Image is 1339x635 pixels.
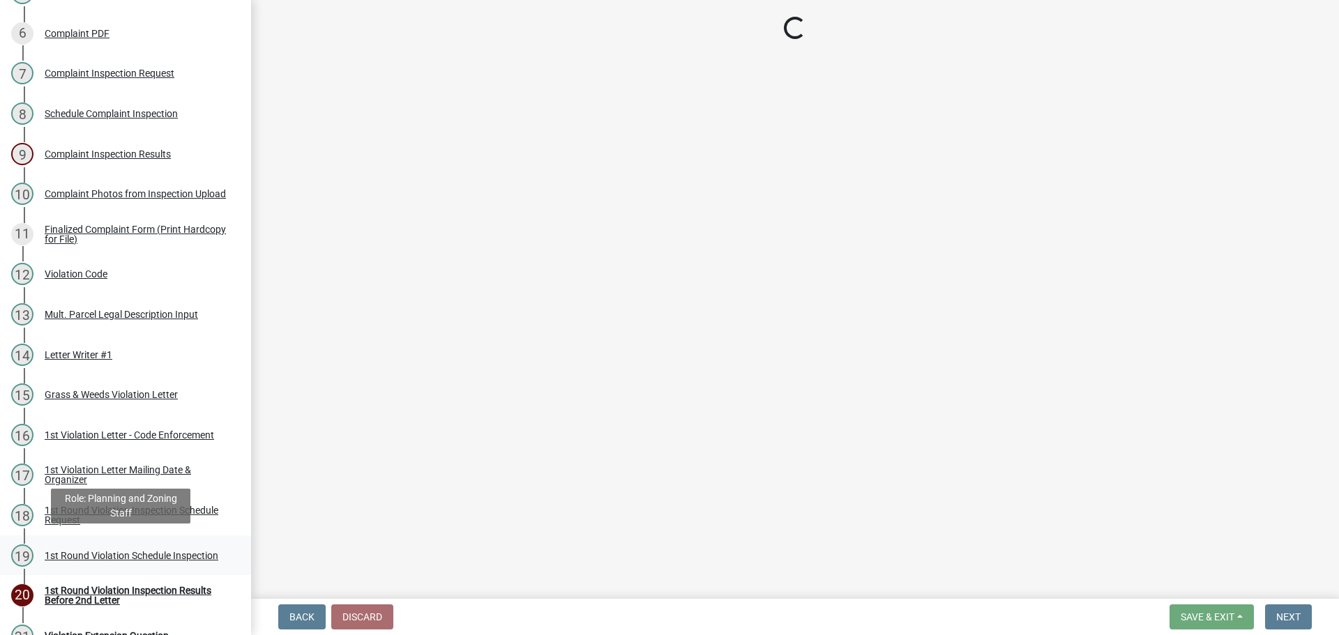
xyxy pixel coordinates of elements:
[45,390,178,399] div: Grass & Weeds Violation Letter
[278,604,326,629] button: Back
[11,303,33,326] div: 13
[11,584,33,606] div: 20
[11,383,33,406] div: 15
[45,586,229,605] div: 1st Round Violation Inspection Results Before 2nd Letter
[1181,611,1234,622] span: Save & Exit
[45,269,107,279] div: Violation Code
[11,344,33,366] div: 14
[45,149,171,159] div: Complaint Inspection Results
[11,102,33,125] div: 8
[11,424,33,446] div: 16
[11,223,33,245] div: 11
[289,611,315,622] span: Back
[45,551,218,560] div: 1st Round Violation Schedule Inspection
[331,604,393,629] button: Discard
[45,430,214,440] div: 1st Violation Letter - Code Enforcement
[11,263,33,285] div: 12
[45,505,229,525] div: 1st Round Violation Inspection Schedule Request
[11,544,33,567] div: 19
[45,350,112,360] div: Letter Writer #1
[1276,611,1301,622] span: Next
[11,464,33,486] div: 17
[45,109,178,118] div: Schedule Complaint Inspection
[45,29,109,38] div: Complaint PDF
[11,183,33,205] div: 10
[51,489,190,523] div: Role: Planning and Zoning Staff
[45,224,229,244] div: Finalized Complaint Form (Print Hardcopy for File)
[1265,604,1312,629] button: Next
[45,189,226,199] div: Complaint Photos from Inspection Upload
[11,143,33,165] div: 9
[45,465,229,484] div: 1st Violation Letter Mailing Date & Organizer
[45,68,174,78] div: Complaint Inspection Request
[11,22,33,45] div: 6
[11,504,33,526] div: 18
[11,62,33,84] div: 7
[1170,604,1254,629] button: Save & Exit
[45,309,198,319] div: Mult. Parcel Legal Description Input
